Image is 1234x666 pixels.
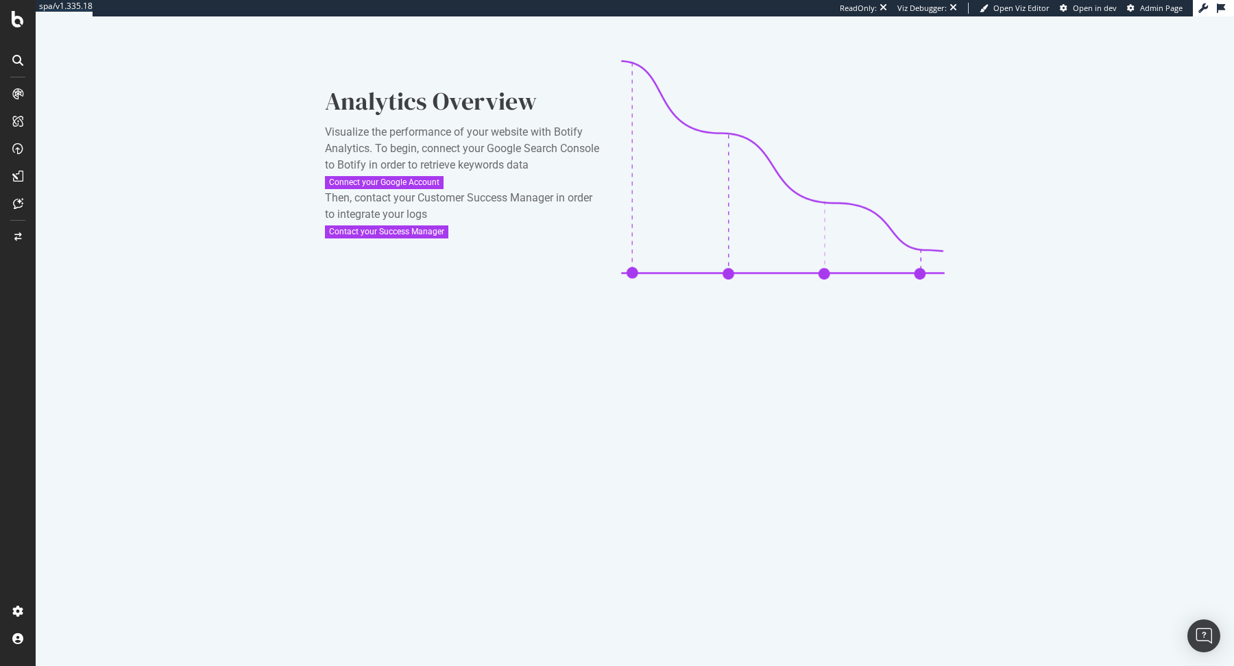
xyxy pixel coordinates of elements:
[325,124,599,173] div: Visualize the performance of your website with Botify Analytics. To begin, connect your Google Se...
[621,60,945,280] img: CaL_T18e.png
[980,3,1050,14] a: Open Viz Editor
[1187,619,1220,652] div: Open Intercom Messenger
[325,176,444,189] button: Connect your Google Account
[1140,3,1183,13] span: Admin Page
[1127,3,1183,14] a: Admin Page
[1073,3,1117,13] span: Open in dev
[1060,3,1117,14] a: Open in dev
[993,3,1050,13] span: Open Viz Editor
[329,177,439,188] div: Connect your Google Account
[840,3,877,14] div: ReadOnly:
[325,190,599,223] div: Then, contact your Customer Success Manager in order to integrate your logs
[325,225,448,238] button: Contact your Success Manager
[897,3,947,14] div: Viz Debugger:
[325,84,599,119] div: Analytics Overview
[329,226,444,238] div: Contact your Success Manager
